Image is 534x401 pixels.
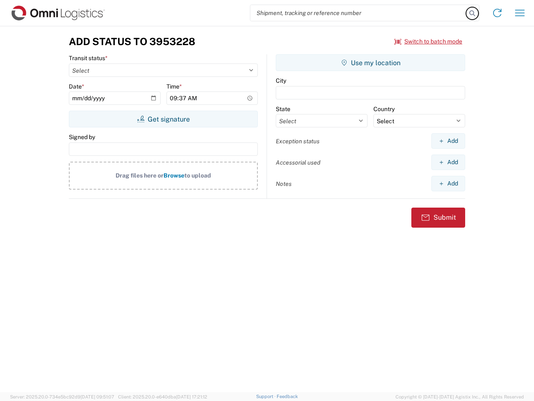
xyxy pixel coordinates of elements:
[184,172,211,179] span: to upload
[276,54,465,71] button: Use my location
[116,172,164,179] span: Drag files here or
[411,208,465,228] button: Submit
[256,394,277,399] a: Support
[395,393,524,401] span: Copyright © [DATE]-[DATE] Agistix Inc., All Rights Reserved
[164,172,184,179] span: Browse
[276,77,286,84] label: City
[69,133,95,141] label: Signed by
[431,155,465,170] button: Add
[276,105,290,113] label: State
[118,394,207,399] span: Client: 2025.20.0-e640dba
[373,105,395,113] label: Country
[276,180,292,188] label: Notes
[276,137,320,145] label: Exception status
[277,394,298,399] a: Feedback
[81,394,114,399] span: [DATE] 09:51:07
[69,83,84,90] label: Date
[276,159,320,166] label: Accessorial used
[431,176,465,191] button: Add
[69,111,258,127] button: Get signature
[10,394,114,399] span: Server: 2025.20.0-734e5bc92d9
[176,394,207,399] span: [DATE] 17:21:12
[166,83,182,90] label: Time
[394,35,462,48] button: Switch to batch mode
[431,133,465,149] button: Add
[69,54,108,62] label: Transit status
[69,36,195,48] h3: Add Status to 3953228
[250,5,466,21] input: Shipment, tracking or reference number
